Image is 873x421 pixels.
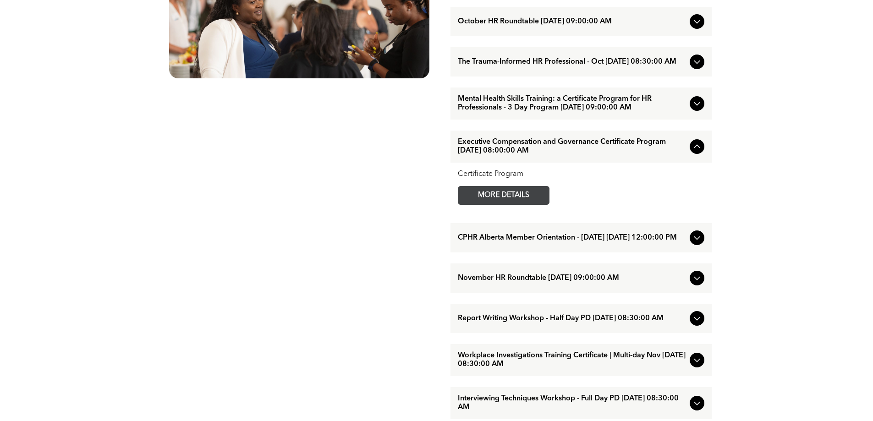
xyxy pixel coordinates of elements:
[458,58,686,66] span: The Trauma-Informed HR Professional - Oct [DATE] 08:30:00 AM
[458,274,686,283] span: November HR Roundtable [DATE] 09:00:00 AM
[458,351,686,369] span: Workplace Investigations Training Certificate | Multi-day Nov [DATE] 08:30:00 AM
[458,170,704,179] div: Certificate Program
[458,186,549,205] a: MORE DETAILS
[458,234,686,242] span: CPHR Alberta Member Orientation - [DATE] [DATE] 12:00:00 PM
[467,186,540,204] span: MORE DETAILS
[458,394,686,412] span: Interviewing Techniques Workshop - Full Day PD [DATE] 08:30:00 AM
[458,95,686,112] span: Mental Health Skills Training: a Certificate Program for HR Professionals - 3 Day Program [DATE] ...
[458,17,686,26] span: October HR Roundtable [DATE] 09:00:00 AM
[458,314,686,323] span: Report Writing Workshop - Half Day PD [DATE] 08:30:00 AM
[458,138,686,155] span: Executive Compensation and Governance Certificate Program [DATE] 08:00:00 AM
